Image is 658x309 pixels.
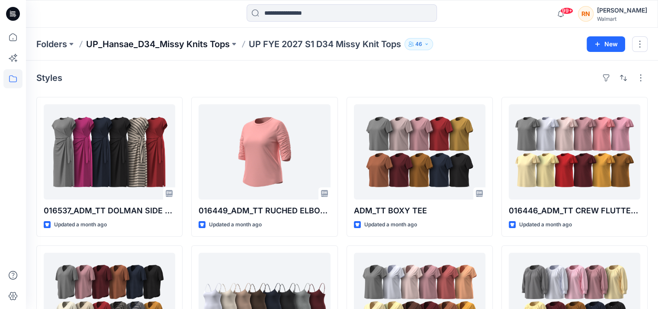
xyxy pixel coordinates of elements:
p: Updated a month ago [364,220,417,229]
a: UP_Hansae_D34_Missy Knits Tops [86,38,230,50]
a: Folders [36,38,67,50]
a: 016446_ADM_TT CREW FLUTTER SS TOP [509,104,640,200]
p: 016446_ADM_TT CREW FLUTTER SS TOP [509,205,640,217]
div: RN [578,6,594,22]
div: [PERSON_NAME] [597,5,647,16]
button: 46 [404,38,433,50]
a: 016449_ADM_TT RUCHED ELBOW SLV TEE [199,104,330,200]
span: 99+ [560,7,573,14]
button: New [587,36,625,52]
p: UP FYE 2027 S1 D34 Missy Knit Tops [249,38,401,50]
p: 016537_ADM_TT DOLMAN SIDE TIE MIDI DRESS [44,205,175,217]
div: Walmart [597,16,647,22]
a: 016537_ADM_TT DOLMAN SIDE TIE MIDI DRESS [44,104,175,200]
p: Updated a month ago [519,220,572,229]
p: Updated a month ago [209,220,262,229]
a: ADM_TT BOXY TEE [354,104,485,200]
p: 016449_ADM_TT RUCHED ELBOW SLV TEE [199,205,330,217]
p: Updated a month ago [54,220,107,229]
h4: Styles [36,73,62,83]
p: 46 [415,39,422,49]
p: ADM_TT BOXY TEE [354,205,485,217]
